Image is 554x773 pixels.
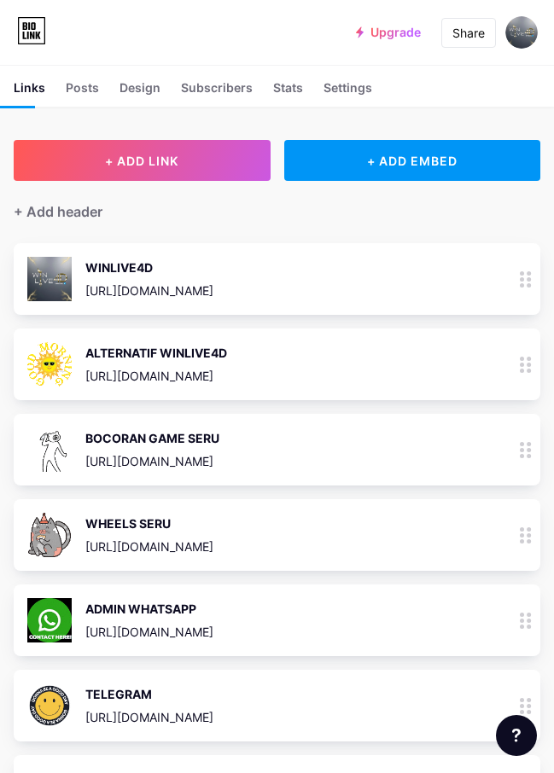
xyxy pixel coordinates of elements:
[14,201,102,222] div: + Add header
[85,708,213,726] div: [URL][DOMAIN_NAME]
[85,623,213,641] div: [URL][DOMAIN_NAME]
[284,140,541,181] div: + ADD EMBED
[27,683,72,728] img: TELEGRAM
[452,24,485,42] div: Share
[85,600,213,618] div: ADMIN WHATSAPP
[27,257,72,301] img: WINLIVE4D
[273,78,303,107] div: Stats
[85,367,227,385] div: [URL][DOMAIN_NAME]
[181,78,253,107] div: Subscribers
[66,78,99,107] div: Posts
[85,452,219,470] div: [URL][DOMAIN_NAME]
[85,538,213,555] div: [URL][DOMAIN_NAME]
[505,16,538,49] img: riskastiawan
[27,598,72,642] img: ADMIN WHATSAPP
[85,282,213,299] div: [URL][DOMAIN_NAME]
[27,427,72,472] img: BOCORAN GAME SERU
[105,154,178,168] span: + ADD LINK
[85,344,227,362] div: ALTERNATIF WINLIVE4D
[85,685,213,703] div: TELEGRAM
[14,78,45,107] div: Links
[120,78,160,107] div: Design
[27,342,72,386] img: ALTERNATIF WINLIVE4D
[85,259,213,276] div: WINLIVE4D
[324,78,372,107] div: Settings
[356,26,421,39] a: Upgrade
[85,514,213,532] div: WHEELS SERU
[85,429,219,447] div: BOCORAN GAME SERU
[27,513,72,557] img: WHEELS SERU
[14,140,271,181] button: + ADD LINK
